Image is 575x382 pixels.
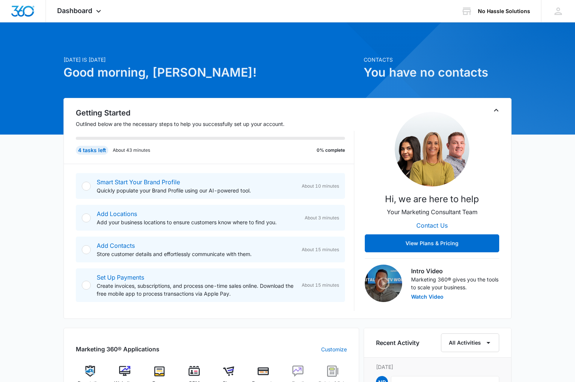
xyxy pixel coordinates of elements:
p: About 43 minutes [113,147,150,154]
h2: Getting Started [76,107,354,118]
span: About 10 minutes [302,183,339,190]
div: account name [478,8,530,14]
p: [DATE] [376,363,499,371]
a: Add Locations [97,210,137,218]
button: All Activities [441,333,499,352]
h3: Intro Video [411,267,499,275]
span: Dashboard [57,7,92,15]
button: Contact Us [409,216,455,234]
div: 4 tasks left [76,146,108,155]
p: Marketing 360® gives you the tools to scale your business. [411,275,499,291]
p: [DATE] is [DATE] [63,56,359,64]
h1: Good morning, [PERSON_NAME]! [63,64,359,81]
p: Your Marketing Consultant Team [387,207,478,216]
button: Toggle Collapse [492,106,501,115]
p: Quickly populate your Brand Profile using our AI-powered tool. [97,187,296,194]
span: About 15 minutes [302,246,339,253]
p: 0% complete [317,147,345,154]
p: Contacts [364,56,512,64]
h1: You have no contacts [364,64,512,81]
p: Add your business locations to ensure customers know where to find you. [97,218,299,226]
button: Watch Video [411,294,444,299]
p: Create invoices, subscriptions, and process one-time sales online. Download the free mobile app t... [97,282,296,298]
h6: Recent Activity [376,338,419,347]
span: About 3 minutes [305,215,339,221]
a: Smart Start Your Brand Profile [97,178,180,186]
p: Outlined below are the necessary steps to help you successfully set up your account. [76,120,354,128]
button: View Plans & Pricing [365,234,499,252]
a: Customize [321,345,347,353]
a: Set Up Payments [97,274,144,281]
a: Add Contacts [97,242,135,249]
img: Intro Video [365,265,402,302]
h2: Marketing 360® Applications [76,345,159,354]
p: Store customer details and effortlessly communicate with them. [97,250,296,258]
p: Hi, we are here to help [385,192,479,206]
span: About 15 minutes [302,282,339,289]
